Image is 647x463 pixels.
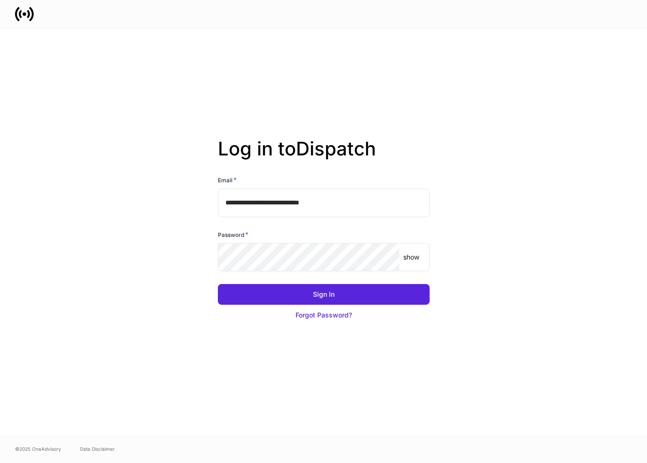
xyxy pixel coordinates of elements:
h6: Email [218,175,237,185]
h6: Password [218,230,248,239]
span: © 2025 OneAdvisory [15,445,61,453]
button: Forgot Password? [218,305,430,325]
button: Sign In [218,284,430,305]
a: Data Disclaimer [80,445,115,453]
h2: Log in to Dispatch [218,138,430,175]
p: show [403,252,419,262]
div: Forgot Password? [296,310,352,320]
div: Sign In [313,290,335,299]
